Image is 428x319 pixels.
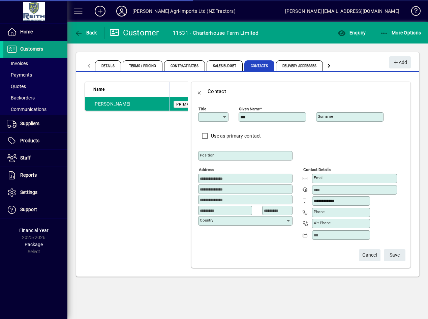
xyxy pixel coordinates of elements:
span: Terms / Pricing [123,60,163,71]
button: Add [89,5,111,17]
a: Support [3,201,67,218]
span: Backorders [7,95,35,100]
label: Use as primary contact [210,133,261,139]
span: Financial Year [19,228,49,233]
button: Enquiry [336,27,367,39]
mat-label: Surname [318,114,333,119]
span: Package [25,242,43,247]
button: More Options [378,27,423,39]
a: Communications [3,104,67,115]
button: Back [73,27,99,39]
span: Reports [20,172,37,178]
mat-label: Email [314,175,324,180]
button: Add [389,56,411,68]
a: Products [3,133,67,149]
mat-label: Phone [314,209,325,214]
span: Name [93,86,104,93]
span: S [390,252,392,258]
button: Save [384,249,405,261]
a: Knowledge Base [406,1,420,23]
span: Contract Rates [164,60,205,71]
div: Contact [208,86,226,97]
span: Home [20,29,33,34]
span: Settings [20,190,37,195]
span: Details [95,60,121,71]
span: [PERSON_NAME] [93,101,130,107]
app-page-header-button: Back [67,27,104,39]
a: Staff [3,150,67,167]
span: Communications [7,107,47,112]
div: [PERSON_NAME] Agri-Imports Ltd (NZ Tractors) [132,6,236,17]
div: [PERSON_NAME] [EMAIL_ADDRESS][DOMAIN_NAME] [285,6,399,17]
span: Customers [20,46,43,52]
a: Quotes [3,81,67,92]
span: More Options [380,30,421,35]
mat-label: Position [200,153,214,157]
span: Cancel [362,250,377,261]
span: Support [20,207,37,212]
span: Payments [7,72,32,78]
span: Products [20,138,39,143]
a: Settings [3,184,67,201]
span: Primary [176,102,195,107]
button: Profile [111,5,132,17]
button: Back [191,83,208,99]
span: Contacts [244,60,274,71]
span: Suppliers [20,121,39,126]
span: Quotes [7,84,26,89]
span: Staff [20,155,31,161]
mat-label: Alt Phone [314,221,331,225]
mat-label: Title [198,107,206,111]
a: Home [3,24,67,40]
mat-label: Country [200,218,213,223]
span: Back [74,30,97,35]
a: Backorders [3,92,67,104]
span: Add [393,57,407,68]
span: ave [390,250,400,261]
span: Delivery Addresses [276,60,323,71]
div: Customer [110,27,159,38]
a: Invoices [3,58,67,69]
mat-label: Given name [239,107,260,111]
a: Payments [3,69,67,81]
div: 11531 - Charterhouse Farm Limited [173,28,258,38]
span: Sales Budget [207,60,243,71]
a: Reports [3,167,67,184]
button: Cancel [359,249,380,261]
span: Invoices [7,61,28,66]
a: Suppliers [3,115,67,132]
div: Name [93,86,165,93]
span: Enquiry [338,30,366,35]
